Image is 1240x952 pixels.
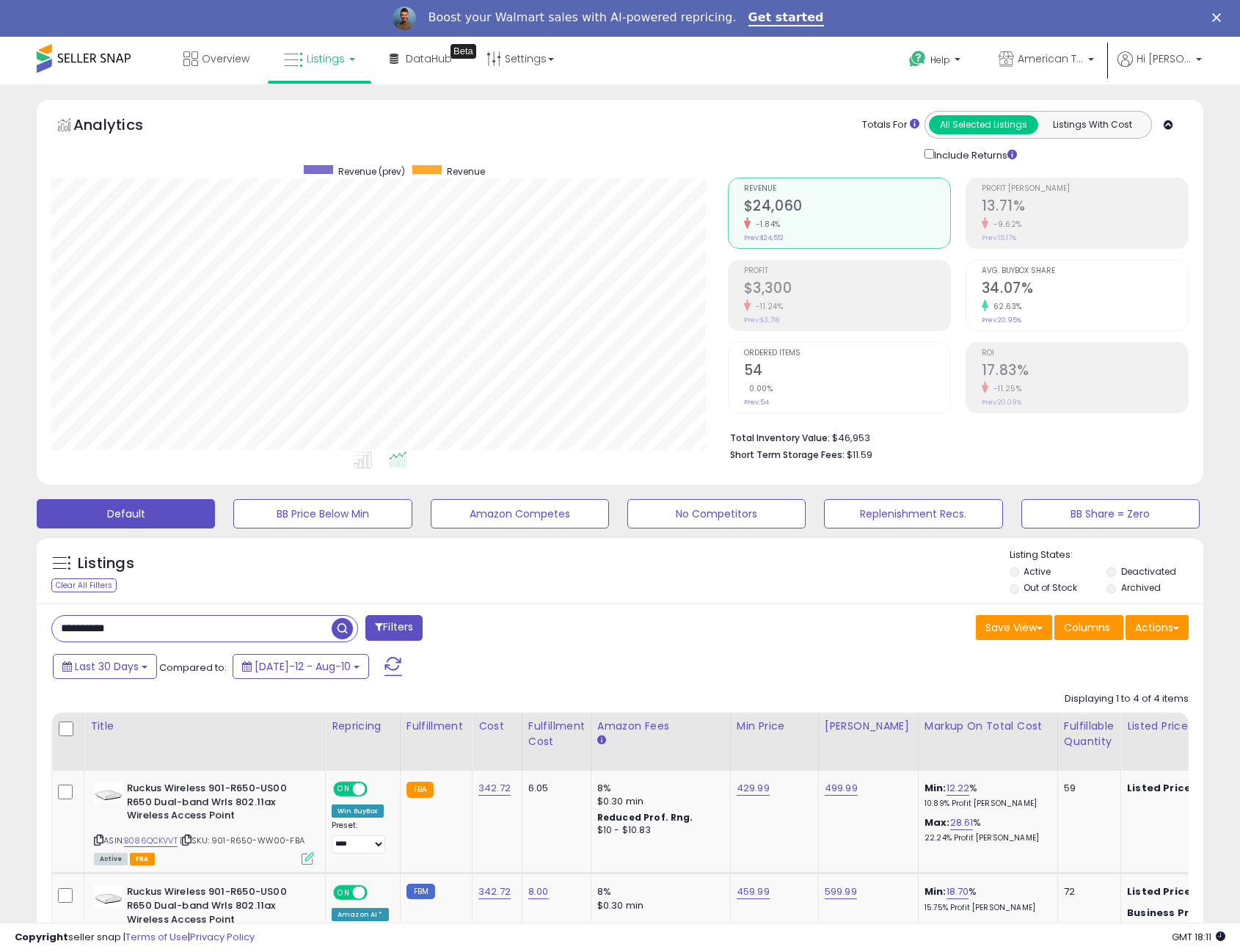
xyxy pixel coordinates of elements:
small: Amazon Fees. [597,734,606,747]
p: 10.89% Profit [PERSON_NAME] [924,799,1046,809]
h2: 34.07% [982,280,1188,299]
span: OFF [365,887,389,899]
h2: 13.71% [982,197,1188,217]
div: $0.30 min [597,899,719,912]
b: Min: [924,781,947,795]
span: [DATE]-12 - Aug-10 [255,659,351,674]
span: Columns [1064,620,1110,635]
span: DataHub [406,51,452,66]
b: Min: [924,884,947,898]
div: % [924,885,1046,912]
strong: Copyright [15,930,68,944]
span: Ordered Items [744,349,950,357]
button: Last 30 Days [53,654,157,679]
small: 0.00% [744,383,773,394]
th: The percentage added to the cost of goods (COGS) that forms the calculator for Min & Max prices. [918,713,1057,771]
span: Compared to: [159,661,227,675]
span: Profit [744,267,950,275]
a: Settings [475,37,565,81]
span: ON [335,783,353,796]
b: Total Inventory Value: [730,432,830,444]
div: % [924,816,1046,843]
button: Amazon Competes [431,499,609,528]
div: $10 - $10.83 [597,824,719,837]
small: Prev: $24,512 [744,233,784,242]
small: Prev: 20.95% [982,316,1021,324]
a: Privacy Policy [190,930,255,944]
div: Close [1212,13,1227,22]
div: Amazon Fees [597,719,724,734]
span: FBA [130,853,155,865]
p: 22.24% Profit [PERSON_NAME] [924,833,1046,843]
div: Include Returns [913,146,1035,163]
label: Archived [1121,581,1161,594]
a: Overview [172,37,260,81]
span: ROI [982,349,1188,357]
small: Prev: 15.17% [982,233,1016,242]
p: Listing States: [1010,548,1203,562]
div: Repricing [332,719,394,734]
button: BB Share = Zero [1021,499,1200,528]
div: [PERSON_NAME] [825,719,912,734]
div: 72 [1064,885,1109,898]
a: 459.99 [737,884,770,899]
div: Boost your Walmart sales with AI-powered repricing. [428,10,736,25]
div: Title [90,719,319,734]
a: 342.72 [478,884,511,899]
div: 8% [597,782,719,795]
a: B086QCKVVT [124,835,178,847]
img: 214eu7zDodL._SL40_.jpg [94,885,123,907]
small: FBM [406,884,435,899]
button: All Selected Listings [929,115,1038,134]
div: Totals For [862,118,919,132]
a: 8.00 [528,884,549,899]
button: No Competitors [627,499,806,528]
small: Prev: 54 [744,398,769,407]
button: [DATE]-12 - Aug-10 [233,654,369,679]
small: Prev: 20.09% [982,398,1021,407]
span: Overview [202,51,249,66]
span: Last 30 Days [75,659,139,674]
li: $46,953 [730,428,1178,446]
div: Markup on Total Cost [924,719,1051,734]
a: 429.99 [737,781,770,796]
div: % [924,782,1046,809]
span: 2025-09-10 18:11 GMT [1172,930,1225,944]
img: 214eu7zDodL._SL40_.jpg [94,782,123,804]
div: Fulfillment Cost [528,719,585,749]
button: Replenishment Recs. [824,499,1002,528]
div: seller snap | | [15,931,255,945]
button: Listings With Cost [1037,115,1147,134]
div: 59 [1064,782,1109,795]
span: Revenue (prev) [338,165,405,178]
span: Revenue [744,185,950,193]
b: Listed Price: [1127,781,1194,795]
div: 6.05 [528,782,580,795]
button: Save View [976,615,1052,640]
span: Avg. Buybox Share [982,267,1188,275]
button: Actions [1126,615,1189,640]
b: Max: [924,815,950,829]
a: Get started [748,10,824,26]
h2: 17.83% [982,362,1188,382]
small: -11.24% [751,301,784,312]
small: -9.62% [988,219,1022,230]
div: Displaying 1 to 4 of 4 items [1065,692,1189,706]
a: 12.22 [947,781,970,796]
b: Reduced Prof. Rng. [597,811,693,824]
a: Listings [273,37,366,81]
div: Amazon AI * [332,908,389,921]
b: Ruckus Wireless 901-R650-US00 R650 Dual-band Wrls 802.11ax Wireless Access Point [127,885,305,930]
a: Terms of Use [125,930,188,944]
small: -11.25% [988,383,1022,394]
div: Clear All Filters [51,578,117,592]
span: Help [930,54,950,66]
div: $0.30 min [597,795,719,808]
small: FBA [406,782,434,798]
span: ON [335,887,353,899]
span: Profit [PERSON_NAME] [982,185,1188,193]
div: Fulfillment [406,719,466,734]
span: Hi [PERSON_NAME] [1137,51,1192,66]
b: Listed Price: [1127,884,1194,898]
small: Prev: $3,718 [744,316,779,324]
